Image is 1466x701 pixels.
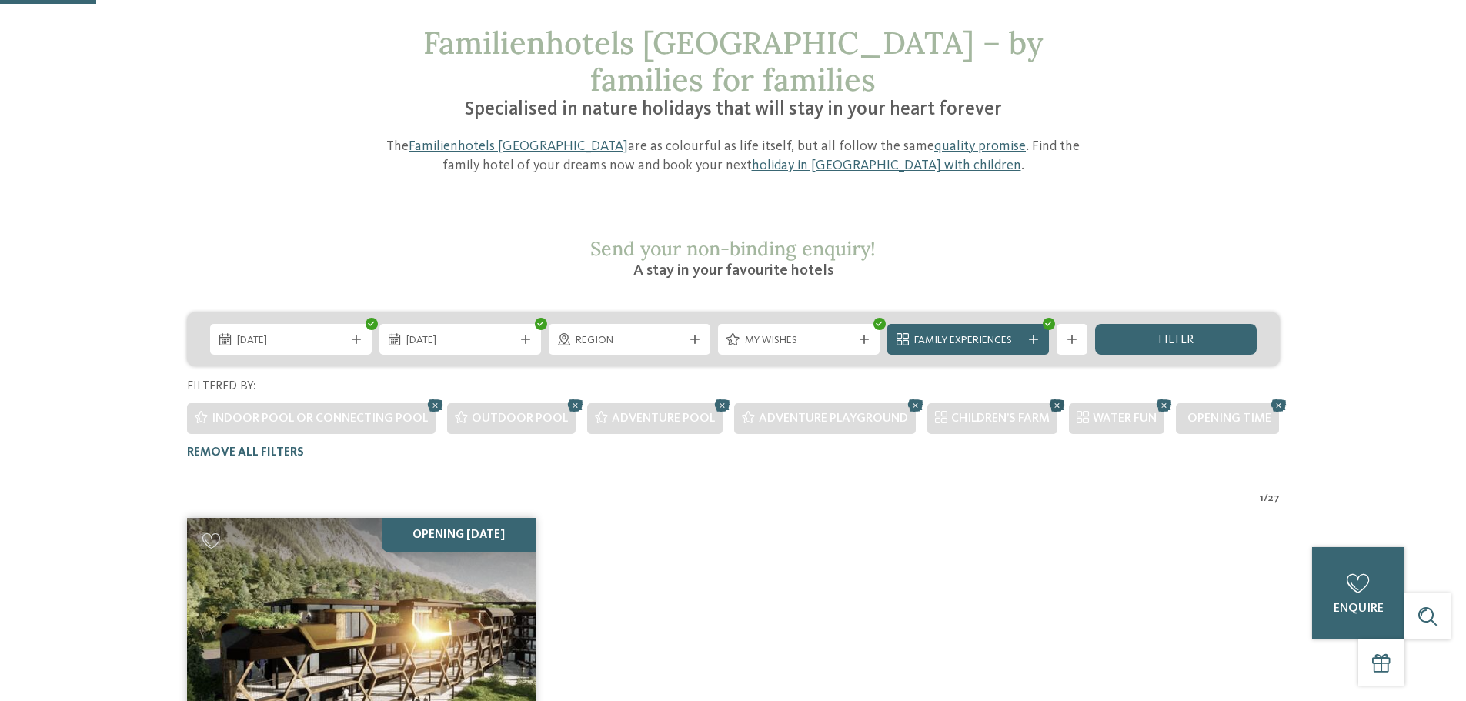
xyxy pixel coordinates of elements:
span: filter [1158,334,1194,346]
p: The are as colourful as life itself, but all follow the same . Find the family hotel of your drea... [368,137,1099,175]
a: quality promise [934,139,1026,153]
span: A stay in your favourite hotels [633,263,833,279]
span: Send your non-binding enquiry! [590,236,876,261]
span: Remove all filters [187,446,304,459]
span: Region [576,333,683,349]
span: Specialised in nature holidays that will stay in your heart forever [465,100,1002,119]
span: [DATE] [406,333,514,349]
span: CHILDREN’S FARM [951,412,1050,425]
span: Adventure playground [759,412,908,425]
a: holiday in [GEOGRAPHIC_DATA] with children [752,159,1021,172]
a: enquire [1312,547,1404,639]
span: Adventure pool [612,412,715,425]
span: Family Experiences [914,333,1022,349]
span: Filtered by: [187,380,256,392]
span: / [1264,491,1268,506]
span: Opening time [1187,412,1271,425]
span: WATER FUN [1093,412,1157,425]
span: enquire [1334,603,1384,615]
span: [DATE] [237,333,345,349]
span: 1 [1260,491,1264,506]
span: 27 [1268,491,1280,506]
span: Outdoor pool [472,412,568,425]
span: My wishes [745,333,853,349]
a: Familienhotels [GEOGRAPHIC_DATA] [409,139,628,153]
span: Indoor pool or connecting pool [212,412,428,425]
span: Familienhotels [GEOGRAPHIC_DATA] – by families for families [423,23,1043,99]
